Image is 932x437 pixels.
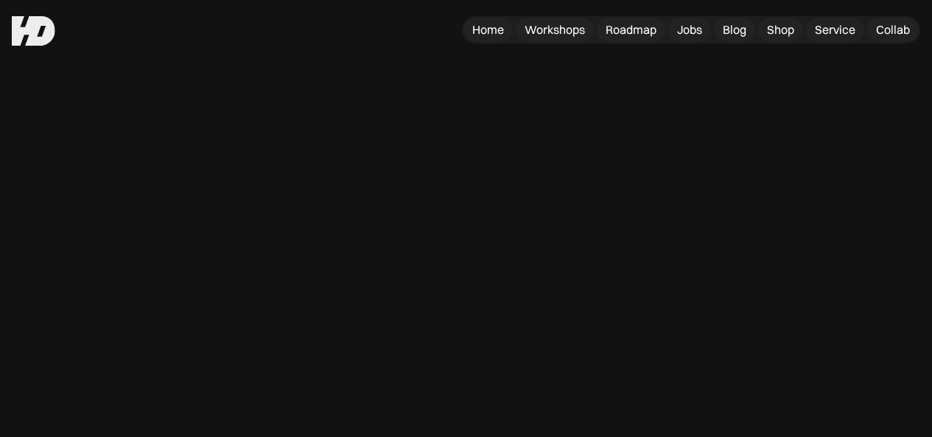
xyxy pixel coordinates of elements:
[668,18,711,42] a: Jobs
[867,18,919,42] a: Collab
[525,22,585,38] div: Workshops
[472,22,504,38] div: Home
[758,18,803,42] a: Shop
[767,22,794,38] div: Shop
[815,22,855,38] div: Service
[806,18,864,42] a: Service
[876,22,910,38] div: Collab
[677,22,702,38] div: Jobs
[714,18,755,42] a: Blog
[723,22,746,38] div: Blog
[597,18,665,42] a: Roadmap
[516,18,594,42] a: Workshops
[463,18,513,42] a: Home
[606,22,656,38] div: Roadmap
